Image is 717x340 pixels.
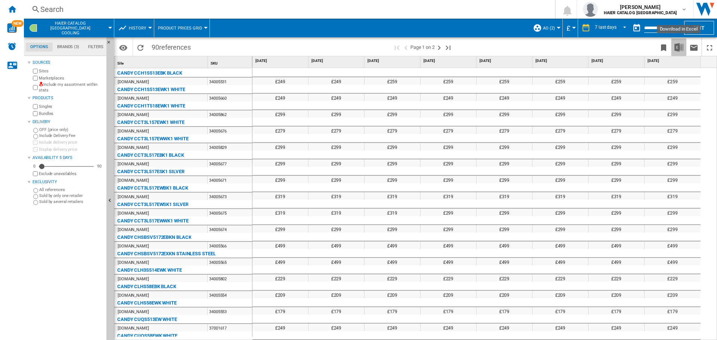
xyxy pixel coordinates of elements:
[589,258,644,265] div: £499
[41,19,107,37] button: HAIER CATALOG [GEOGRAPHIC_DATA]Cooling
[589,307,644,315] div: £179
[39,187,103,193] label: All references
[364,176,420,183] div: £299
[53,43,84,52] md-tab-item: Brands (3)
[629,21,644,35] button: md-calendar
[645,176,701,183] div: £299
[589,143,644,150] div: £299
[39,104,103,109] label: Singles
[645,143,701,150] div: £299
[477,110,532,118] div: £299
[648,58,699,63] span: [DATE]
[117,118,184,127] div: CANDY CCT3L157EWK1 WHITE
[208,275,252,282] div: 34005802
[252,127,308,134] div: £279
[308,274,364,282] div: £229
[422,56,476,66] div: [DATE]
[534,56,588,66] div: [DATE]
[364,307,420,315] div: £179
[420,209,476,216] div: £299
[645,209,701,216] div: £299
[364,110,420,118] div: £299
[33,104,38,109] input: Singles
[252,225,308,233] div: £299
[208,258,252,266] div: 34005565
[533,176,588,183] div: £299
[308,94,364,101] div: £249
[420,159,476,167] div: £299
[159,43,191,51] span: references
[364,258,420,265] div: £499
[533,77,588,85] div: £259
[39,75,103,81] label: Marketplaces
[364,94,420,101] div: £249
[604,10,677,15] b: HAIER CATALOG [GEOGRAPHIC_DATA]
[116,56,207,68] div: Site Sort None
[106,37,115,51] button: Hide
[158,19,206,37] button: Product prices grid
[308,258,364,265] div: £499
[118,144,149,152] div: [DOMAIN_NAME]
[39,82,43,86] img: mysite-not-bg-18x18.png
[32,119,103,125] div: Delivery
[208,78,252,85] div: 34005531
[117,266,182,275] div: CANDY CLH3S514EWK WHITE
[208,143,252,151] div: 34005829
[477,274,532,282] div: £229
[252,258,308,265] div: £499
[129,26,146,31] span: History
[308,209,364,216] div: £319
[118,259,149,266] div: [DOMAIN_NAME]
[420,110,476,118] div: £299
[477,143,532,150] div: £299
[589,274,644,282] div: £229
[533,291,588,298] div: £209
[118,243,149,250] div: [DOMAIN_NAME]
[208,176,252,184] div: 34005671
[589,94,644,101] div: £249
[32,60,103,66] div: Sources
[533,307,588,315] div: £179
[118,226,149,234] div: [DOMAIN_NAME]
[533,241,588,249] div: £499
[208,209,252,216] div: 34005675
[308,143,364,150] div: £299
[208,291,252,299] div: 34005554
[656,38,671,56] button: Bookmark this report
[364,143,420,150] div: £299
[117,69,182,78] div: CANDY CCH1S513EBK BLACK
[308,241,364,249] div: £499
[420,225,476,233] div: £299
[118,292,149,299] div: [DOMAIN_NAME]
[12,20,24,27] span: NEW
[39,199,103,205] label: Sold by several retailers
[583,2,598,17] img: profile.jpg
[645,241,701,249] div: £499
[117,315,177,324] div: CANDY CUQS513EW WHITE
[252,176,308,183] div: £299
[477,94,532,101] div: £249
[252,324,308,331] div: £249
[117,102,185,110] div: CANDY CCH1T518EWK1 WHITE
[686,38,701,56] button: Send this report by email
[252,192,308,200] div: £319
[589,209,644,216] div: £299
[533,209,588,216] div: £299
[26,43,53,52] md-tab-item: Options
[645,192,701,200] div: £319
[118,111,149,119] div: [DOMAIN_NAME]
[589,225,644,233] div: £299
[118,177,149,184] div: [DOMAIN_NAME]
[39,140,103,145] label: Include delivery price
[33,134,38,139] input: Include Delivery Fee
[420,241,476,249] div: £499
[477,324,532,331] div: £249
[117,233,191,242] div: CANDY CHSBSV5172EBKN BLACK
[311,58,363,63] span: [DATE]
[7,23,17,33] img: wise-card.svg
[392,38,401,56] button: First page
[420,77,476,85] div: £259
[31,163,37,169] div: 0
[117,61,124,65] span: Site
[671,38,686,56] button: Download in Excel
